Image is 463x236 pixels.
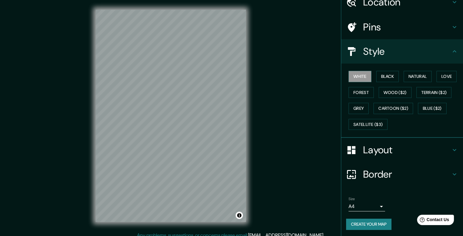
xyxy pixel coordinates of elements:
[437,71,457,82] button: Love
[349,196,355,202] label: Size
[376,71,399,82] button: Black
[341,39,463,64] div: Style
[379,87,412,98] button: Wood ($2)
[363,144,451,156] h4: Layout
[363,45,451,57] h4: Style
[341,162,463,186] div: Border
[374,103,413,114] button: Cartoon ($2)
[349,119,388,130] button: Satellite ($3)
[349,103,369,114] button: Grey
[349,71,371,82] button: White
[346,219,391,230] button: Create your map
[236,212,243,219] button: Toggle attribution
[409,212,456,229] iframe: Help widget launcher
[349,202,385,211] div: A4
[341,15,463,39] div: Pins
[363,168,451,180] h4: Border
[363,21,451,33] h4: Pins
[96,10,246,222] canvas: Map
[404,71,432,82] button: Natural
[416,87,452,98] button: Terrain ($2)
[418,103,447,114] button: Blue ($2)
[341,138,463,162] div: Layout
[349,87,374,98] button: Forest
